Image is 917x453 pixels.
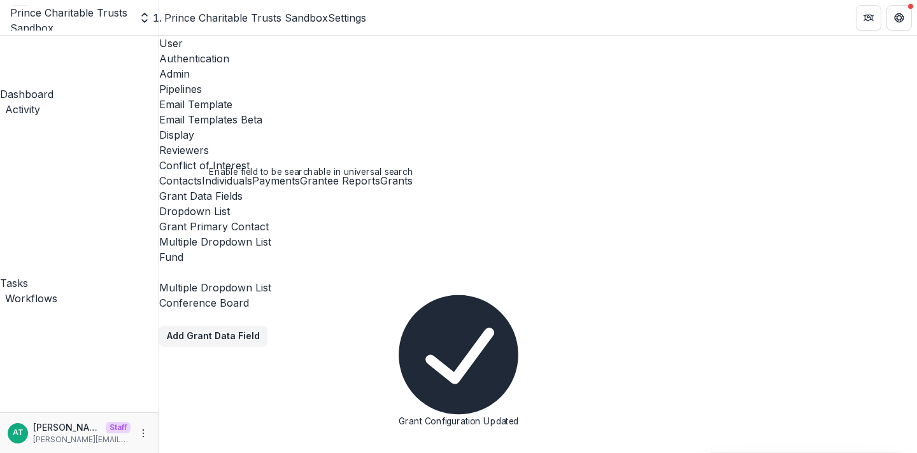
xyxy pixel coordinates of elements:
[252,173,300,188] button: Payments
[159,295,917,310] p: Conference Board
[886,5,912,31] button: Get Help
[106,422,131,433] p: Staff
[159,326,267,346] button: Add Grant Data Field
[136,5,153,31] button: Open entity switcher
[159,143,917,158] div: Reviewers
[300,173,380,188] button: Grantee Reports
[159,51,917,66] div: Authentication
[209,165,413,179] div: Enable field to be searchable in universal search
[33,421,101,434] p: [PERSON_NAME]
[241,113,262,126] span: Beta
[164,10,366,25] div: Prince Charitable Trusts Sandbox Settings
[33,434,131,445] p: [PERSON_NAME][EMAIL_ADDRESS][DOMAIN_NAME]
[5,103,40,116] span: Activity
[159,127,917,143] div: Display
[5,292,57,305] span: Workflows
[159,158,917,173] div: Conflict of Interest
[13,429,24,437] div: Anna Test
[380,173,413,188] button: Grants
[159,205,230,218] span: Dropdown List
[159,81,917,97] div: Pipelines
[10,5,131,36] div: Prince Charitable Trusts Sandbox
[159,112,917,127] div: Email Templates
[164,10,366,25] nav: breadcrumb
[159,235,271,248] span: Multiple Dropdown List
[856,5,881,31] button: Partners
[159,97,917,112] div: Email Template
[202,173,252,188] button: Individuals
[159,219,917,234] p: Grant Primary Contact
[159,173,202,188] button: Contacts
[159,36,917,51] div: User
[159,188,917,204] h2: Grant Data Fields
[159,249,917,265] p: Fund
[159,281,271,294] span: Multiple Dropdown List
[159,66,917,81] div: Admin
[136,426,151,441] button: More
